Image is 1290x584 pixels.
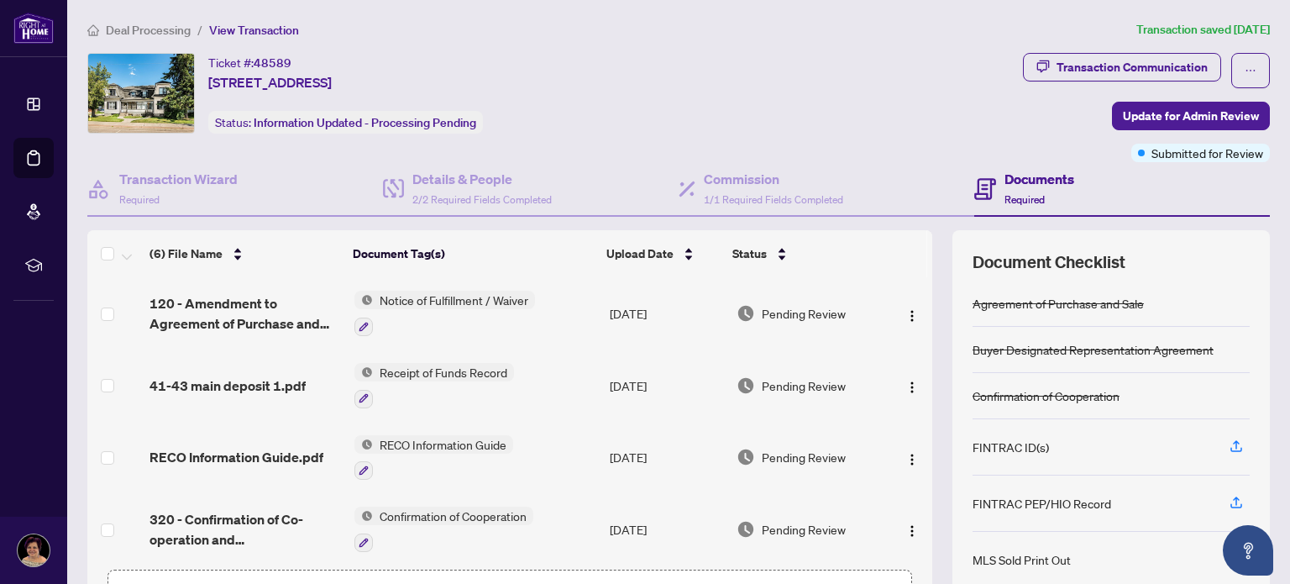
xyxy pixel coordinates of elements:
img: Status Icon [354,291,373,309]
button: Logo [899,372,926,399]
img: Logo [905,453,919,466]
h4: Details & People [412,169,552,189]
th: Upload Date [600,230,725,277]
span: [STREET_ADDRESS] [208,72,332,92]
img: Profile Icon [18,534,50,566]
button: Status IconConfirmation of Cooperation [354,507,533,552]
h4: Documents [1004,169,1074,189]
span: 120 - Amendment to Agreement of Purchase and Sale.pdf [149,293,340,334]
article: Transaction saved [DATE] [1136,20,1270,39]
img: Document Status [737,448,755,466]
span: Pending Review [762,520,846,539]
img: Status Icon [354,435,373,454]
td: [DATE] [603,422,730,494]
button: Logo [899,444,926,471]
div: Agreement of Purchase and Sale [973,294,1144,313]
span: Status [732,245,767,263]
span: 320 - Confirmation of Co-operation and Representation.pdf [149,509,340,550]
span: home [87,24,99,36]
span: ellipsis [1245,65,1256,76]
span: Pending Review [762,448,846,466]
li: / [197,20,202,39]
div: Confirmation of Cooperation [973,387,1120,405]
th: Document Tag(s) [346,230,600,277]
span: 1/1 Required Fields Completed [704,193,843,206]
div: Status: [208,111,483,134]
button: Status IconRECO Information Guide [354,435,513,481]
span: (6) File Name [149,245,223,263]
div: Transaction Communication [1057,54,1208,81]
th: (6) File Name [143,230,346,277]
h4: Transaction Wizard [119,169,238,189]
div: MLS Sold Print Out [973,550,1071,569]
span: View Transaction [209,23,299,38]
span: Required [119,193,160,206]
div: Ticket #: [208,53,291,72]
span: Document Checklist [973,250,1125,274]
img: Logo [905,309,919,323]
th: Status [726,230,883,277]
span: Required [1004,193,1045,206]
img: Status Icon [354,507,373,525]
span: 48589 [254,55,291,71]
h4: Commission [704,169,843,189]
span: Pending Review [762,304,846,323]
img: Logo [905,524,919,538]
img: logo [13,13,54,44]
td: [DATE] [603,493,730,566]
button: Logo [899,300,926,327]
span: Upload Date [606,245,674,263]
span: 41-43 main deposit 1.pdf [149,376,306,396]
span: Pending Review [762,376,846,395]
img: Document Status [737,376,755,395]
img: IMG-40752661_1.jpg [88,54,194,133]
button: Status IconReceipt of Funds Record [354,363,514,408]
span: Confirmation of Cooperation [373,507,533,525]
span: Deal Processing [106,23,191,38]
span: 2/2 Required Fields Completed [412,193,552,206]
button: Update for Admin Review [1112,102,1270,130]
span: Update for Admin Review [1123,103,1259,129]
button: Status IconNotice of Fulfillment / Waiver [354,291,535,336]
button: Transaction Communication [1023,53,1221,82]
img: Status Icon [354,363,373,381]
div: FINTRAC ID(s) [973,438,1049,456]
span: RECO Information Guide.pdf [149,447,323,467]
span: Notice of Fulfillment / Waiver [373,291,535,309]
span: Submitted for Review [1151,144,1263,162]
img: Document Status [737,304,755,323]
span: Information Updated - Processing Pending [254,115,476,130]
span: Receipt of Funds Record [373,363,514,381]
td: [DATE] [603,350,730,422]
img: Document Status [737,520,755,539]
div: Buyer Designated Representation Agreement [973,340,1214,359]
td: [DATE] [603,277,730,350]
button: Open asap [1223,525,1273,576]
img: Logo [905,381,919,394]
div: FINTRAC PEP/HIO Record [973,494,1111,513]
button: Logo [899,516,926,543]
span: RECO Information Guide [373,435,513,454]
